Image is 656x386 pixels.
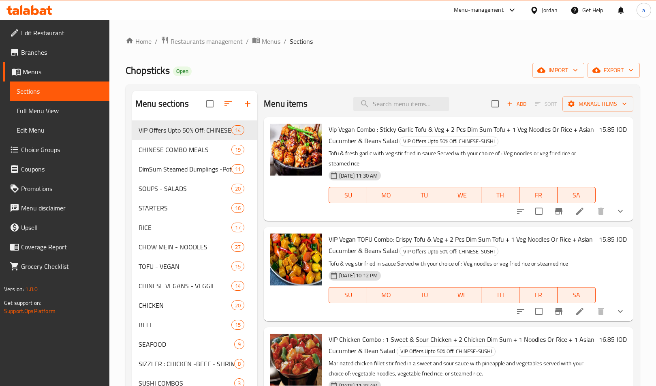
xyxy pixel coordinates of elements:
[21,28,103,38] span: Edit Restaurant
[161,36,243,47] a: Restaurants management
[132,335,257,354] div: SEAFOOD9
[329,233,593,257] span: VIP Vegan TOFU Combo: Crispy Tofu & Veg + 2 Pcs Dim Sum Tofu + 1 Veg Noodles Or Rice + Asian Cucu...
[132,218,257,237] div: RICE17
[139,242,231,252] span: CHOW MEIN - NOODLES
[397,347,496,356] div: VIP Offers Upto 50% Off: CHINESE-SUSHI
[231,262,244,271] div: items
[530,98,562,110] span: Select section first
[329,259,596,269] p: Tofu & veg stir fried in sauce Served with your choice of : Veg noodles or veg fried rice or stea...
[397,347,495,356] span: VIP Offers Upto 50% Off: CHINESE-SUSHI
[173,66,192,76] div: Open
[4,284,24,294] span: Version:
[549,202,568,221] button: Branch-specific-item
[562,96,633,112] button: Manage items
[232,282,244,290] span: 14
[367,287,405,303] button: MO
[139,125,231,135] span: VIP Offers Upto 50% Off: CHINESE-SUSHI
[126,36,640,47] nav: breadcrumb
[591,202,611,221] button: delete
[139,320,231,330] div: BEEF
[561,289,592,301] span: SA
[234,359,244,369] div: items
[447,189,478,201] span: WE
[132,140,257,159] div: CHINESE COMBO MEALS19
[4,298,41,308] span: Get support on:
[332,189,364,201] span: SU
[21,184,103,193] span: Promotions
[454,5,504,15] div: Menu-management
[532,63,584,78] button: import
[246,36,249,46] li: /
[270,234,322,285] img: VIP Vegan TOFU Combo: Crispy Tofu & Veg + 2 Pcs Dim Sum Tofu + 1 Veg Noodles Or Rice + Asian Cucu...
[23,67,103,77] span: Menus
[523,189,554,201] span: FR
[329,358,596,379] p: Marinated chicken fillet stir fried in a sweet and sour sauce with pineapple and vegetables serve...
[139,184,231,193] div: SOUPS - SALADS
[139,203,231,213] span: STARTERS
[523,289,554,301] span: FR
[594,65,633,75] span: export
[4,306,56,316] a: Support.OpsPlatform
[3,159,109,179] a: Coupons
[234,339,244,349] div: items
[611,202,630,221] button: show more
[139,359,234,369] span: SIZZLER : CHICKEN -BEEF - SHRIMP
[139,164,231,174] span: DimSum Steamed Dumplings -Potstickers
[575,206,585,216] a: Edit menu item
[235,360,244,368] span: 8
[232,302,244,309] span: 20
[232,185,244,193] span: 20
[231,242,244,252] div: items
[569,99,627,109] span: Manage items
[132,120,257,140] div: VIP Offers Upto 50% Off: CHINESE-SUSHI14
[530,203,547,220] span: Select to update
[519,287,558,303] button: FR
[615,206,625,216] svg: Show Choices
[139,145,231,154] span: CHINESE COMBO MEALS
[17,125,103,135] span: Edit Menu
[558,287,596,303] button: SA
[3,237,109,257] a: Coverage Report
[370,289,402,301] span: MO
[588,63,640,78] button: export
[17,106,103,116] span: Full Menu View
[329,333,594,357] span: VIP Chicken Combo : 1 Sweet & Sour Chicken + 2 Chicken Dim Sum + 1 Noodles Or Rice + 1 Asian Cucu...
[599,234,627,245] h6: 15.85 JOD
[252,36,280,47] a: Menus
[370,189,402,201] span: MO
[3,198,109,218] a: Menu disclaimer
[336,172,381,180] span: [DATE] 11:30 AM
[270,124,322,176] img: Vip Vegan Combo : Sticky Garlic Tofu & Veg + 2 Pcs Dim Sum Tofu + 1 Veg Noodles Or Rice + Asian C...
[21,47,103,57] span: Branches
[232,263,244,270] span: 15
[599,334,627,345] h6: 16.85 JOD
[408,189,440,201] span: TU
[519,187,558,203] button: FR
[10,101,109,120] a: Full Menu View
[173,68,192,75] span: Open
[139,281,231,291] div: CHINESE VEGANS - VEGGIE
[3,218,109,237] a: Upsell
[408,289,440,301] span: TU
[139,300,231,310] div: CHICKEN
[329,187,367,203] button: SU
[155,36,158,46] li: /
[139,262,231,271] div: TOFU - VEGAN
[481,287,519,303] button: TH
[611,302,630,321] button: show more
[139,223,231,232] div: RICE
[135,98,189,110] h2: Menu sections
[447,289,478,301] span: WE
[485,289,516,301] span: TH
[284,36,286,46] li: /
[132,296,257,315] div: CHICKEN20
[21,145,103,154] span: Choice Groups
[17,86,103,96] span: Sections
[511,302,530,321] button: sort-choices
[21,164,103,174] span: Coupons
[232,146,244,154] span: 19
[231,203,244,213] div: items
[549,302,568,321] button: Branch-specific-item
